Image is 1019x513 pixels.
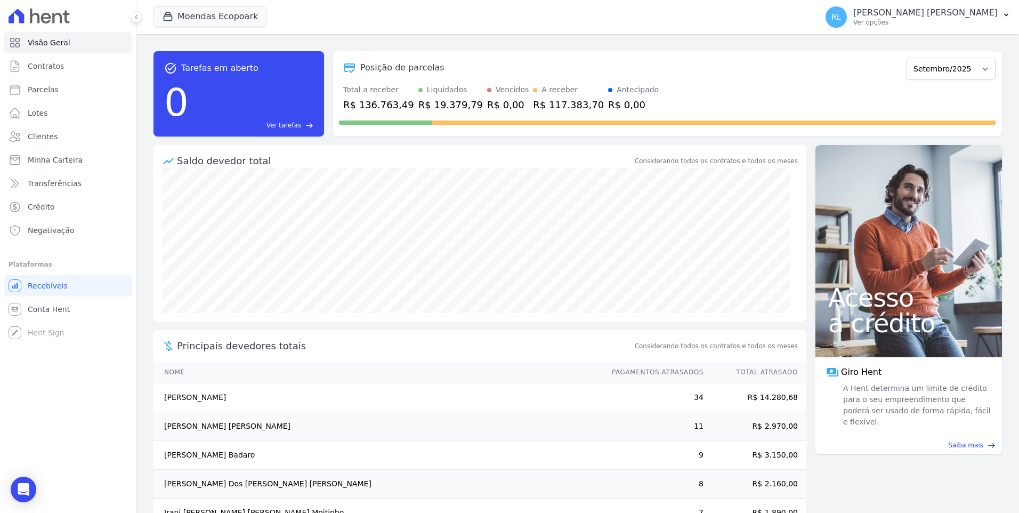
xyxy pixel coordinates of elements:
td: 34 [602,383,704,412]
div: Liquidados [427,84,467,95]
a: Visão Geral [4,32,132,53]
a: Negativação [4,220,132,241]
td: R$ 3.150,00 [704,441,806,470]
span: Negativação [28,225,75,236]
span: RL [831,13,841,21]
span: Visão Geral [28,37,70,48]
button: RL [PERSON_NAME] [PERSON_NAME] Ver opções [817,2,1019,32]
span: east [988,442,996,450]
span: Giro Hent [841,366,881,379]
td: [PERSON_NAME] Badaro [153,441,602,470]
span: Saiba mais [948,440,983,450]
a: Conta Hent [4,299,132,320]
p: [PERSON_NAME] [PERSON_NAME] [853,7,998,18]
span: Minha Carteira [28,155,83,165]
a: Crédito [4,196,132,218]
span: Crédito [28,202,55,212]
div: Considerando todos os contratos e todos os meses [635,156,798,166]
div: A receber [541,84,578,95]
a: Minha Carteira [4,149,132,171]
a: Clientes [4,126,132,147]
div: Saldo devedor total [177,154,633,168]
a: Recebíveis [4,275,132,296]
div: Vencidos [496,84,529,95]
div: R$ 117.383,70 [533,98,604,112]
td: 8 [602,470,704,499]
div: 0 [164,75,189,130]
td: R$ 2.970,00 [704,412,806,441]
button: Moendas Ecopoark [153,6,267,27]
span: Conta Hent [28,304,70,315]
a: Contratos [4,55,132,77]
span: Transferências [28,178,82,189]
a: Lotes [4,102,132,124]
p: Ver opções [853,18,998,27]
td: [PERSON_NAME] [153,383,602,412]
span: A Hent determina um limite de crédito para o seu empreendimento que poderá ser usado de forma ráp... [841,383,991,428]
th: Pagamentos Atrasados [602,362,704,383]
span: a crédito [828,310,989,336]
td: R$ 14.280,68 [704,383,806,412]
span: Parcelas [28,84,59,95]
div: R$ 0,00 [608,98,659,112]
a: Ver tarefas east [193,121,313,130]
div: Posição de parcelas [360,61,444,74]
td: [PERSON_NAME] [PERSON_NAME] [153,412,602,441]
td: 9 [602,441,704,470]
div: R$ 0,00 [487,98,529,112]
div: Total a receber [343,84,414,95]
div: Open Intercom Messenger [11,477,36,502]
span: Contratos [28,61,64,71]
a: Saiba mais east [822,440,996,450]
th: Nome [153,362,602,383]
a: Transferências [4,173,132,194]
span: Clientes [28,131,58,142]
td: R$ 2.160,00 [704,470,806,499]
th: Total Atrasado [704,362,806,383]
span: Lotes [28,108,48,118]
span: task_alt [164,62,177,75]
a: Parcelas [4,79,132,100]
span: Tarefas em aberto [181,62,258,75]
span: Ver tarefas [266,121,301,130]
div: Antecipado [617,84,659,95]
span: east [305,122,313,130]
span: Principais devedores totais [177,339,633,353]
span: Recebíveis [28,280,68,291]
span: Acesso [828,285,989,310]
div: Plataformas [9,258,127,271]
td: 11 [602,412,704,441]
div: R$ 19.379,79 [418,98,483,112]
td: [PERSON_NAME] Dos [PERSON_NAME] [PERSON_NAME] [153,470,602,499]
div: R$ 136.763,49 [343,98,414,112]
span: Considerando todos os contratos e todos os meses [635,341,798,351]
